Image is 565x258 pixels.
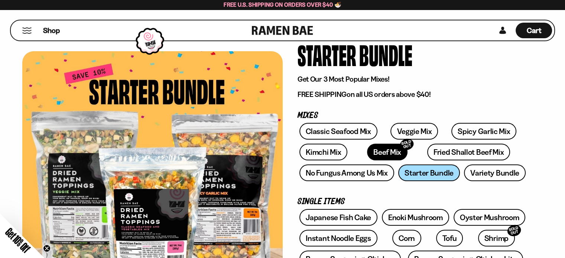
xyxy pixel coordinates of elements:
div: Bundle [359,40,412,68]
a: Tofu [436,230,463,246]
span: Free U.S. Shipping on Orders over $40 🍜 [224,1,341,8]
div: Starter [298,40,356,68]
p: on all US orders above $40! [298,90,528,99]
span: Get 10% Off [3,226,32,255]
a: No Fungus Among Us Mix [299,164,394,181]
a: Corn [392,230,421,246]
a: Enoki Mushroom [382,209,449,226]
button: Mobile Menu Trigger [22,27,32,34]
a: Instant Noodle Eggs [299,230,377,246]
a: Japanese Fish Cake [299,209,377,226]
a: Cart [516,20,552,40]
a: Fried Shallot Beef Mix [427,144,510,160]
span: Shop [43,26,60,36]
a: Variety Bundle [464,164,526,181]
p: Mixes [298,112,528,119]
strong: FREE SHIPPING [298,90,347,99]
a: Shop [43,23,60,38]
p: Get Our 3 Most Popular Mixes! [298,75,528,84]
span: Cart [527,26,541,35]
a: Veggie Mix [390,123,438,140]
a: Oyster Mushroom [454,209,526,226]
p: Single Items [298,198,528,205]
a: Spicy Garlic Mix [451,123,516,140]
a: ShrimpSOLD OUT [478,230,515,246]
a: Kimchi Mix [299,144,347,160]
a: Beef MixSOLD OUT [367,144,407,160]
button: Close teaser [43,245,51,252]
div: SOLD OUT [506,223,522,238]
a: Classic Seafood Mix [299,123,377,140]
div: SOLD OUT [399,137,415,152]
